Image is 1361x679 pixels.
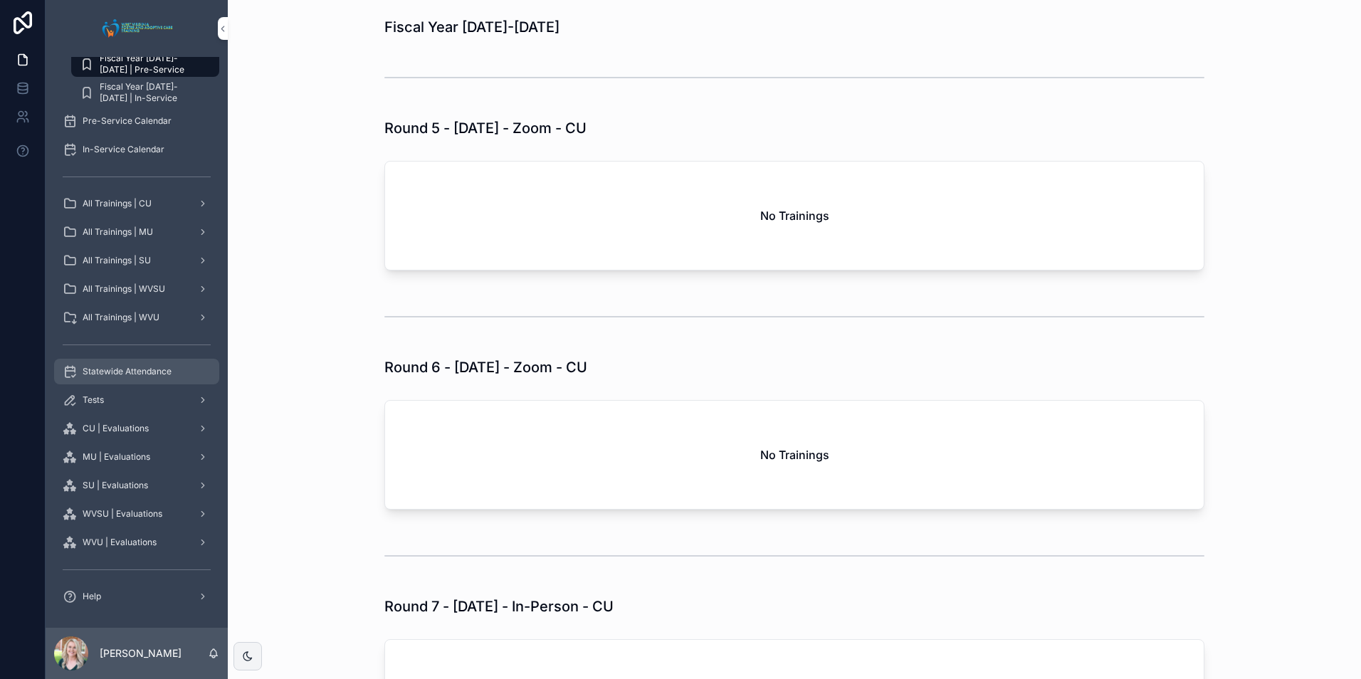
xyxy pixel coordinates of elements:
a: In-Service Calendar [54,137,219,162]
h1: Round 7 - [DATE] - In-Person - CU [384,596,614,616]
span: Help [83,591,101,602]
a: WVU | Evaluations [54,530,219,555]
a: WVSU | Evaluations [54,501,219,527]
span: Tests [83,394,104,406]
a: CU | Evaluations [54,416,219,441]
a: SU | Evaluations [54,473,219,498]
span: MU | Evaluations [83,451,150,463]
a: All Trainings | WVU [54,305,219,330]
img: App logo [98,17,176,40]
span: All Trainings | WVU [83,312,159,323]
span: Fiscal Year [DATE]-[DATE] | In-Service [100,81,205,104]
span: SU | Evaluations [83,480,148,491]
span: Statewide Attendance [83,366,172,377]
span: All Trainings | MU [83,226,153,238]
a: MU | Evaluations [54,444,219,470]
h1: Round 5 - [DATE] - Zoom - CU [384,118,587,138]
a: All Trainings | CU [54,191,219,216]
span: Fiscal Year [DATE]-[DATE] | Pre-Service [100,53,205,75]
a: All Trainings | WVSU [54,276,219,302]
h2: No Trainings [760,207,829,224]
a: All Trainings | MU [54,219,219,245]
span: Pre-Service Calendar [83,115,172,127]
span: All Trainings | SU [83,255,151,266]
span: WVSU | Evaluations [83,508,162,520]
h2: No Trainings [760,446,829,463]
a: Fiscal Year [DATE]-[DATE] | Pre-Service [71,51,219,77]
span: WVU | Evaluations [83,537,157,548]
a: Pre-Service Calendar [54,108,219,134]
a: Statewide Attendance [54,359,219,384]
span: All Trainings | CU [83,198,152,209]
h1: Fiscal Year [DATE]-[DATE] [384,17,559,37]
a: Tests [54,387,219,413]
div: scrollable content [46,57,228,628]
a: Fiscal Year [DATE]-[DATE] | In-Service [71,80,219,105]
a: All Trainings | SU [54,248,219,273]
p: [PERSON_NAME] [100,646,182,660]
span: In-Service Calendar [83,144,164,155]
a: Help [54,584,219,609]
span: All Trainings | WVSU [83,283,165,295]
span: CU | Evaluations [83,423,149,434]
h1: Round 6 - [DATE] - Zoom - CU [384,357,587,377]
